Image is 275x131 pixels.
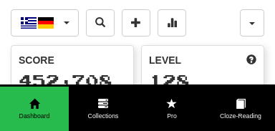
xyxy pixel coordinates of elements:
span: Collections [69,112,137,121]
span: Cloze-Reading [206,112,275,121]
div: 452,708 [19,72,126,89]
button: Search sentences [86,9,115,37]
div: 128 [149,72,256,89]
button: More stats [158,9,186,37]
span: Score more points to level up [246,53,256,67]
div: Score [19,53,126,67]
button: Add sentence to collection [122,9,150,37]
span: Level [149,53,181,67]
span: Pro [137,112,206,121]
